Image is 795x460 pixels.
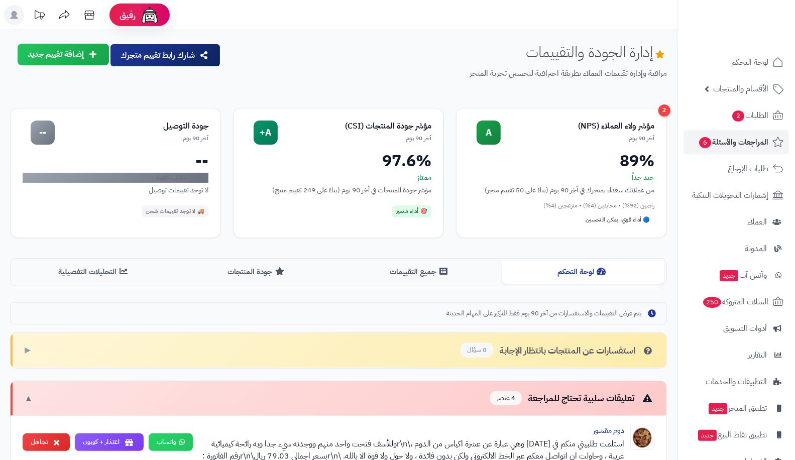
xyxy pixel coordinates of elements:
span: العملاء [747,215,767,229]
a: تطبيق المتجرجديد [684,396,789,420]
button: تجاهل [23,433,70,451]
div: راضين (92%) • محايدين (4%) • منزعجين (4%) [469,201,654,210]
div: لا توجد بيانات كافية [23,173,208,183]
span: الأقسام والمنتجات [713,82,768,96]
p: مراقبة وإدارة تقييمات العملاء بطريقة احترافية لتحسين تجربة المتجر [229,68,667,79]
a: التقارير [684,343,789,367]
span: جديد [698,430,717,441]
a: المدونة [684,237,789,261]
span: 250 [703,297,721,308]
div: تعليقات سلبية تحتاج للمراجعة [490,391,654,406]
div: آخر 90 يوم [55,134,208,143]
span: السلات المتروكة [702,295,768,309]
div: 2 [658,104,670,117]
a: طلبات الإرجاع [684,157,789,181]
div: آخر 90 يوم [501,134,654,143]
button: إضافة تقييم جديد [18,44,109,65]
a: واتساب [149,433,193,451]
div: -- [23,153,208,169]
div: دوم مقشور [201,426,624,436]
span: رفيق [120,9,136,21]
div: مؤشر ولاء العملاء (NPS) [501,121,654,132]
a: الطلبات2 [684,103,789,128]
span: المراجعات والأسئلة [698,135,768,149]
div: آخر 90 يوم [278,134,431,143]
div: 🚚 لا توجد تقييمات شحن [142,205,209,217]
span: إشعارات التحويلات البنكية [692,188,768,202]
span: أدوات التسويق [723,321,767,335]
span: التطبيقات والخدمات [706,375,767,389]
span: التقارير [748,348,767,362]
img: ai-face.png [140,5,160,25]
span: ▶ [25,344,31,356]
div: -- [31,121,55,145]
div: مؤشر جودة المنتجات (CSI) [278,121,431,132]
button: التحليلات التفصيلية [13,261,176,283]
a: تطبيق نقاط البيعجديد [684,423,789,447]
div: جيد جداً [469,173,654,183]
div: 89% [469,153,654,169]
span: 4 عنصر [490,391,522,406]
button: شارك رابط تقييم متجرك [110,44,220,66]
div: استفسارات عن المنتجات بانتظار الإجابة [461,343,654,358]
div: A [477,121,501,145]
a: التطبيقات والخدمات [684,370,789,394]
a: تحديثات المنصة [27,5,52,28]
div: جودة التوصيل [55,121,208,132]
span: 2 [732,110,744,122]
a: السلات المتروكة250 [684,290,789,314]
div: ممتاز [246,173,431,183]
img: Product [630,426,654,450]
span: المدونة [745,242,767,256]
div: 97.6% [246,153,431,169]
span: لوحة التحكم [731,55,768,69]
div: 🔵 أداء قوي، يمكن التحسين [582,214,654,226]
a: إشعارات التحويلات البنكية [684,183,789,207]
span: يتم عرض التقييمات والاستفسارات من آخر 90 يوم فقط للتركيز على المهام الحديثة [446,309,641,318]
button: لوحة التحكم [502,261,665,283]
span: ▼ [25,393,33,404]
span: 0 سؤال [461,343,493,358]
a: العملاء [684,210,789,234]
div: مؤشر جودة المنتجات في آخر 90 يوم (بناءً على 249 تقييم منتج) [246,185,431,195]
button: جميع التقييمات [338,261,502,283]
span: جديد [720,270,738,281]
h1: إدارة الجودة والتقييمات [526,44,667,60]
a: لوحة التحكم [684,50,789,74]
span: 6 [699,137,711,148]
a: أدوات التسويق [684,316,789,340]
button: جودة المنتجات [176,261,339,283]
span: تطبيق المتجر [708,401,767,415]
span: تطبيق نقاط البيع [697,428,767,442]
span: جديد [709,403,727,414]
span: طلبات الإرجاع [728,162,768,176]
span: وآتس آب [719,268,767,282]
div: من عملائك سعداء بمتجرك في آخر 90 يوم (بناءً على 50 تقييم متجر) [469,185,654,195]
div: 🎯 أداء متميز [392,205,431,217]
a: المراجعات والأسئلة6 [684,130,789,154]
div: A+ [254,121,278,145]
div: لا توجد تقييمات توصيل [23,185,208,195]
span: الطلبات [731,108,768,123]
button: اعتذار + كوبون [75,433,144,451]
a: وآتس آبجديد [684,263,789,287]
